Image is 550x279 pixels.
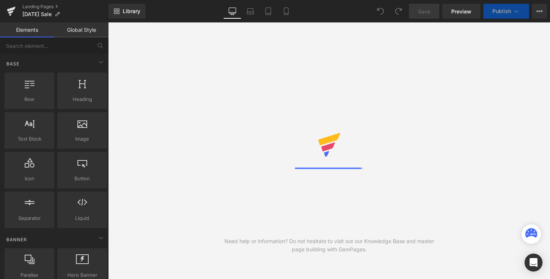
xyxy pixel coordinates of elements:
span: Liquid [59,214,105,222]
span: Hero Banner [59,271,105,279]
span: Preview [451,7,471,15]
span: Heading [59,95,105,103]
span: Save [418,7,430,15]
span: Banner [6,236,28,243]
button: Undo [373,4,388,19]
button: Publish [483,4,529,19]
span: Base [6,60,20,67]
span: Parallax [7,271,52,279]
span: Row [7,95,52,103]
button: Redo [391,4,406,19]
button: More [532,4,547,19]
a: Global Style [54,22,109,37]
div: Open Intercom Messenger [525,254,543,272]
a: Landing Pages [22,4,109,10]
span: Library [123,8,140,15]
a: Desktop [223,4,241,19]
a: Mobile [277,4,295,19]
a: Laptop [241,4,259,19]
span: [DATE] Sale [22,11,52,17]
a: Tablet [259,4,277,19]
span: Button [59,175,105,183]
a: Preview [442,4,480,19]
span: Text Block [7,135,52,143]
span: Icon [7,175,52,183]
a: New Library [109,4,146,19]
span: Separator [7,214,52,222]
span: Publish [492,8,511,14]
span: Image [59,135,105,143]
div: Need help or information? Do not hesitate to visit out our Knowledge Base and master page buildin... [219,237,440,254]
